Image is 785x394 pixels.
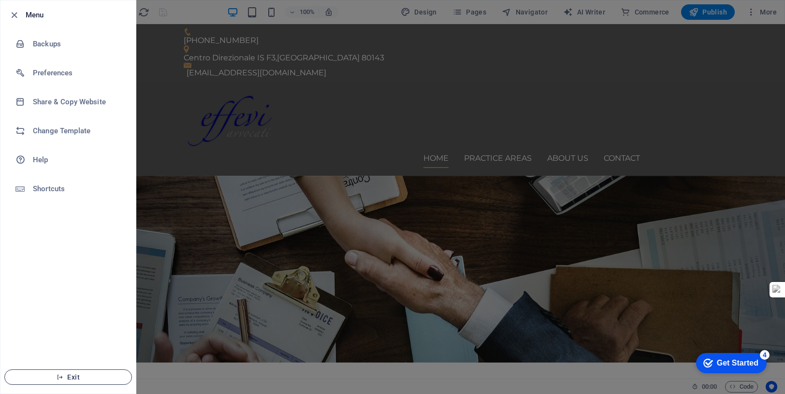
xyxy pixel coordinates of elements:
[33,154,122,166] h6: Help
[0,145,136,174] a: Help
[33,125,122,137] h6: Change Template
[33,38,122,50] h6: Backups
[33,67,122,79] h6: Preferences
[29,11,70,19] div: Get Started
[26,9,128,21] h6: Menu
[33,96,122,108] h6: Share & Copy Website
[72,2,81,12] div: 4
[8,5,78,25] div: Get Started 4 items remaining, 20% complete
[4,369,132,385] button: Exit
[13,373,124,381] span: Exit
[33,183,122,195] h6: Shortcuts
